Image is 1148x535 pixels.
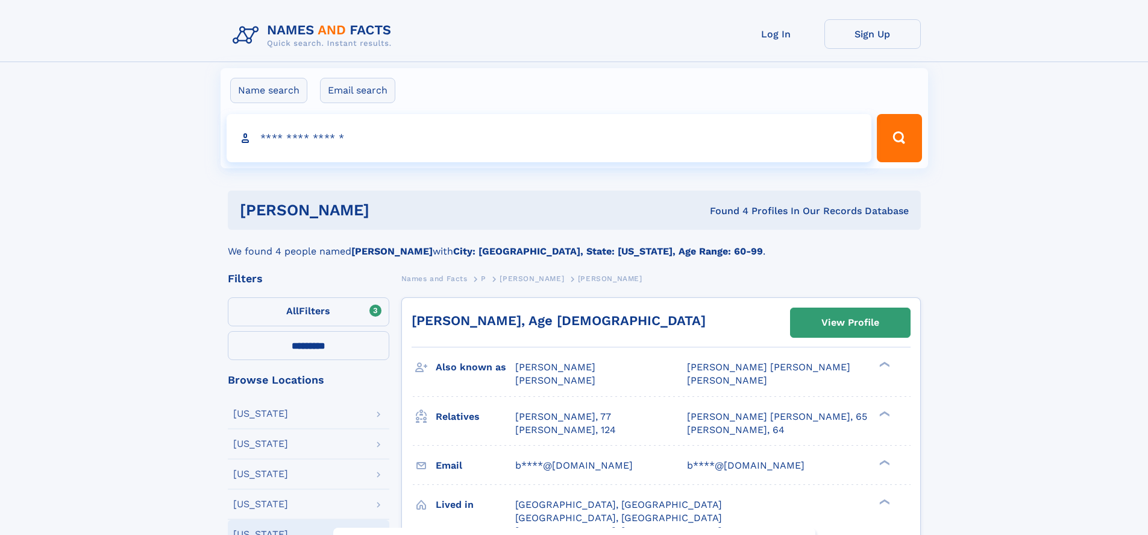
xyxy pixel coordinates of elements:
[233,469,288,479] div: [US_STATE]
[481,271,486,286] a: P
[228,230,921,259] div: We found 4 people named with .
[687,361,850,373] span: [PERSON_NAME] [PERSON_NAME]
[436,407,515,427] h3: Relatives
[228,273,389,284] div: Filters
[436,455,515,476] h3: Email
[230,78,307,103] label: Name search
[233,499,288,509] div: [US_STATE]
[687,375,767,386] span: [PERSON_NAME]
[791,308,910,337] a: View Profile
[228,297,389,326] label: Filters
[687,423,785,437] a: [PERSON_NAME], 64
[500,271,564,286] a: [PERSON_NAME]
[515,512,722,524] span: [GEOGRAPHIC_DATA], [GEOGRAPHIC_DATA]
[500,274,564,283] span: [PERSON_NAME]
[412,313,706,328] a: [PERSON_NAME], Age [DEMOGRAPHIC_DATA]
[228,375,389,385] div: Browse Locations
[515,410,611,423] a: [PERSON_NAME], 77
[351,245,433,257] b: [PERSON_NAME]
[687,410,867,423] a: [PERSON_NAME] [PERSON_NAME], 65
[227,114,872,162] input: search input
[728,19,824,49] a: Log In
[436,495,515,515] h3: Lived in
[515,375,595,386] span: [PERSON_NAME]
[578,274,642,283] span: [PERSON_NAME]
[515,361,595,373] span: [PERSON_NAME]
[876,361,891,369] div: ❯
[876,410,891,417] div: ❯
[228,19,401,52] img: Logo Names and Facts
[876,458,891,466] div: ❯
[401,271,468,286] a: Names and Facts
[539,204,909,218] div: Found 4 Profiles In Our Records Database
[481,274,486,283] span: P
[876,498,891,505] div: ❯
[515,499,722,510] span: [GEOGRAPHIC_DATA], [GEOGRAPHIC_DATA]
[515,423,616,437] a: [PERSON_NAME], 124
[877,114,921,162] button: Search Button
[233,409,288,419] div: [US_STATE]
[824,19,921,49] a: Sign Up
[320,78,395,103] label: Email search
[286,305,299,317] span: All
[821,309,879,337] div: View Profile
[453,245,763,257] b: City: [GEOGRAPHIC_DATA], State: [US_STATE], Age Range: 60-99
[240,203,540,218] h1: [PERSON_NAME]
[233,439,288,449] div: [US_STATE]
[436,357,515,378] h3: Also known as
